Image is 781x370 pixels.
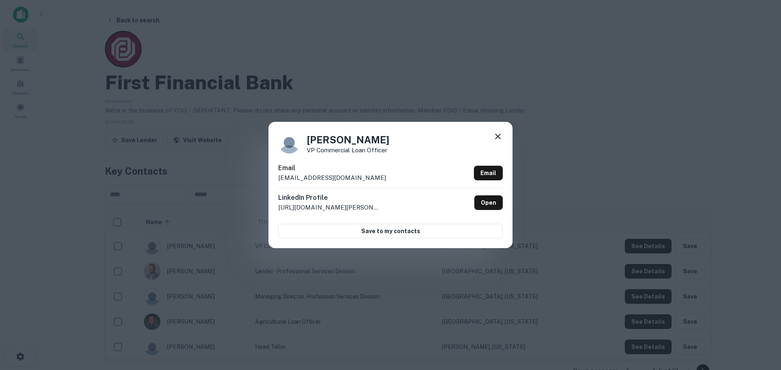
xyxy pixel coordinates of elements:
[474,166,503,180] a: Email
[278,224,503,238] button: Save to my contacts
[307,132,389,147] h4: [PERSON_NAME]
[278,132,300,154] img: 9c8pery4andzj6ohjkjp54ma2
[307,147,389,153] p: VP Commercial Loan Officer
[278,163,386,173] h6: Email
[740,305,781,344] iframe: Chat Widget
[278,173,386,183] p: [EMAIL_ADDRESS][DOMAIN_NAME]
[278,193,380,203] h6: LinkedIn Profile
[474,195,503,210] a: Open
[278,203,380,212] p: [URL][DOMAIN_NAME][PERSON_NAME]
